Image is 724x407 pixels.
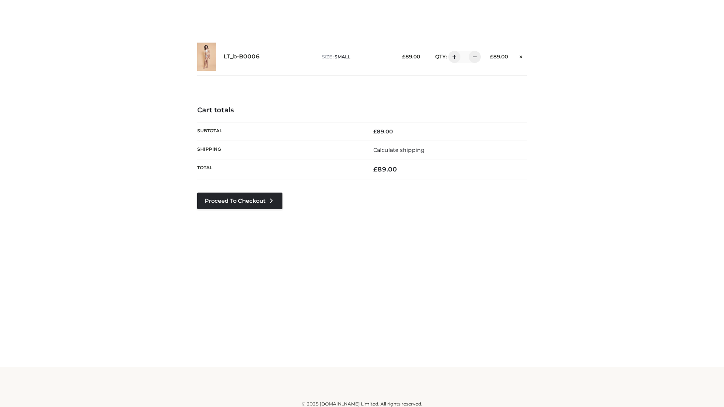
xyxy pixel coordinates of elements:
bdi: 89.00 [490,54,508,60]
span: £ [402,54,405,60]
a: Remove this item [515,51,527,61]
th: Shipping [197,141,362,159]
p: size : [322,54,390,60]
th: Total [197,159,362,179]
span: £ [373,128,377,135]
span: £ [373,165,377,173]
th: Subtotal [197,122,362,141]
span: £ [490,54,493,60]
a: Proceed to Checkout [197,193,282,209]
bdi: 89.00 [402,54,420,60]
bdi: 89.00 [373,165,397,173]
a: Calculate shipping [373,147,425,153]
h4: Cart totals [197,106,527,115]
a: LT_b-B0006 [224,53,260,60]
span: SMALL [334,54,350,60]
div: QTY: [428,51,478,63]
bdi: 89.00 [373,128,393,135]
